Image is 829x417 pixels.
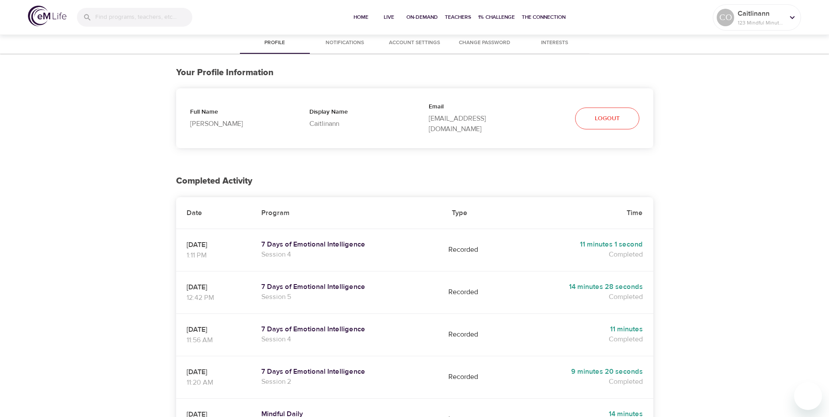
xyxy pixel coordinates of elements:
[441,356,508,398] td: Recorded
[261,334,431,344] p: Session 4
[176,176,653,186] h2: Completed Activity
[508,197,653,229] th: Time
[309,118,401,129] p: Caitlinann
[445,13,471,22] span: Teachers
[187,324,240,335] p: [DATE]
[245,38,305,48] span: Profile
[261,240,431,249] a: 7 Days of Emotional Intelligence
[309,108,401,118] p: Display Name
[519,376,642,387] p: Completed
[441,271,508,313] td: Recorded
[738,19,784,27] p: 123 Mindful Minutes
[429,102,520,113] p: Email
[176,68,653,78] h3: Your Profile Information
[455,38,514,48] span: Change Password
[378,13,399,22] span: Live
[519,249,642,260] p: Completed
[794,382,822,410] iframe: Button to launch messaging window
[441,313,508,356] td: Recorded
[350,13,371,22] span: Home
[95,8,192,27] input: Find programs, teachers, etc...
[187,292,240,303] p: 12:42 PM
[595,113,620,124] span: Logout
[575,108,639,130] button: Logout
[519,240,642,249] h5: 11 minutes 1 second
[261,325,431,334] a: 7 Days of Emotional Intelligence
[187,335,240,345] p: 11:56 AM
[385,38,444,48] span: Account Settings
[187,240,240,250] p: [DATE]
[251,197,442,229] th: Program
[261,376,431,387] p: Session 2
[406,13,438,22] span: On-Demand
[176,197,251,229] th: Date
[190,118,281,129] p: [PERSON_NAME]
[261,367,431,376] a: 7 Days of Emotional Intelligence
[441,197,508,229] th: Type
[190,108,281,118] p: Full Name
[261,292,431,302] p: Session 5
[519,282,642,292] h5: 14 minutes 28 seconds
[187,282,240,292] p: [DATE]
[525,38,584,48] span: Interests
[28,6,66,26] img: logo
[441,229,508,271] td: Recorded
[478,13,515,22] span: 1% Challenge
[738,8,784,19] p: Caitlinann
[519,292,642,302] p: Completed
[261,249,431,260] p: Session 4
[519,367,642,376] h5: 9 minutes 20 seconds
[519,334,642,344] p: Completed
[187,377,240,388] p: 11:20 AM
[717,9,734,26] div: CO
[261,282,431,292] a: 7 Days of Emotional Intelligence
[315,38,375,48] span: Notifications
[429,113,520,134] p: [EMAIL_ADDRESS][DOMAIN_NAME]
[187,250,240,261] p: 1:11 PM
[522,13,565,22] span: The Connection
[519,325,642,334] h5: 11 minutes
[187,367,240,377] p: [DATE]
